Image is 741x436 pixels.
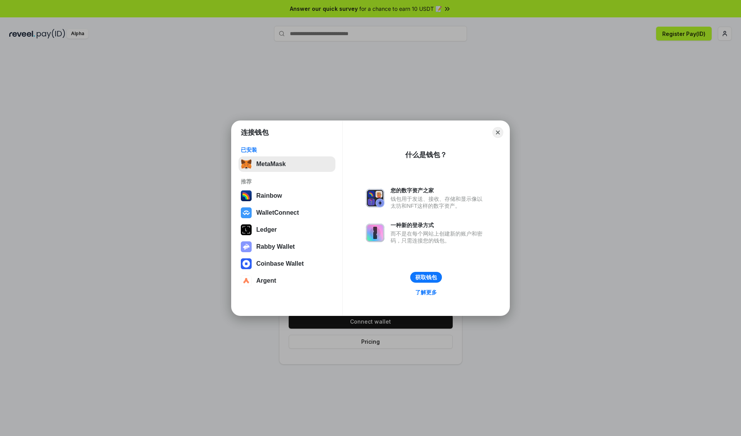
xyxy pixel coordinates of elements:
[405,150,447,159] div: 什么是钱包？
[256,161,286,168] div: MetaMask
[241,190,252,201] img: svg+xml,%3Csvg%20width%3D%22120%22%20height%3D%22120%22%20viewBox%3D%220%200%20120%20120%22%20fil...
[239,273,335,288] button: Argent
[241,258,252,269] img: svg+xml,%3Csvg%20width%3D%2228%22%20height%3D%2228%22%20viewBox%3D%220%200%2028%2028%22%20fill%3D...
[366,224,384,242] img: svg+xml,%3Csvg%20xmlns%3D%22http%3A%2F%2Fwww.w3.org%2F2000%2Fsvg%22%20fill%3D%22none%22%20viewBox...
[241,224,252,235] img: svg+xml,%3Csvg%20xmlns%3D%22http%3A%2F%2Fwww.w3.org%2F2000%2Fsvg%22%20width%3D%2228%22%20height%3...
[239,256,335,271] button: Coinbase Wallet
[239,156,335,172] button: MetaMask
[366,189,384,207] img: svg+xml,%3Csvg%20xmlns%3D%22http%3A%2F%2Fwww.w3.org%2F2000%2Fsvg%22%20fill%3D%22none%22%20viewBox...
[391,230,486,244] div: 而不是在每个网站上创建新的账户和密码，只需连接您的钱包。
[241,146,333,153] div: 已安装
[241,159,252,170] img: svg+xml,%3Csvg%20fill%3D%22none%22%20height%3D%2233%22%20viewBox%3D%220%200%2035%2033%22%20width%...
[256,243,295,250] div: Rabby Wallet
[239,239,335,254] button: Rabby Wallet
[391,195,486,209] div: 钱包用于发送、接收、存储和显示像以太坊和NFT这样的数字资产。
[239,222,335,238] button: Ledger
[256,260,304,267] div: Coinbase Wallet
[415,289,437,296] div: 了解更多
[411,287,442,297] a: 了解更多
[241,128,269,137] h1: 连接钱包
[410,272,442,283] button: 获取钱包
[256,277,276,284] div: Argent
[391,222,486,229] div: 一种新的登录方式
[256,226,277,233] div: Ledger
[391,187,486,194] div: 您的数字资产之家
[241,275,252,286] img: svg+xml,%3Csvg%20width%3D%2228%22%20height%3D%2228%22%20viewBox%3D%220%200%2028%2028%22%20fill%3D...
[241,241,252,252] img: svg+xml,%3Csvg%20xmlns%3D%22http%3A%2F%2Fwww.w3.org%2F2000%2Fsvg%22%20fill%3D%22none%22%20viewBox...
[239,188,335,204] button: Rainbow
[256,192,282,199] div: Rainbow
[256,209,299,216] div: WalletConnect
[241,207,252,218] img: svg+xml,%3Csvg%20width%3D%2228%22%20height%3D%2228%22%20viewBox%3D%220%200%2028%2028%22%20fill%3D...
[241,178,333,185] div: 推荐
[239,205,335,221] button: WalletConnect
[492,127,503,138] button: Close
[415,274,437,281] div: 获取钱包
